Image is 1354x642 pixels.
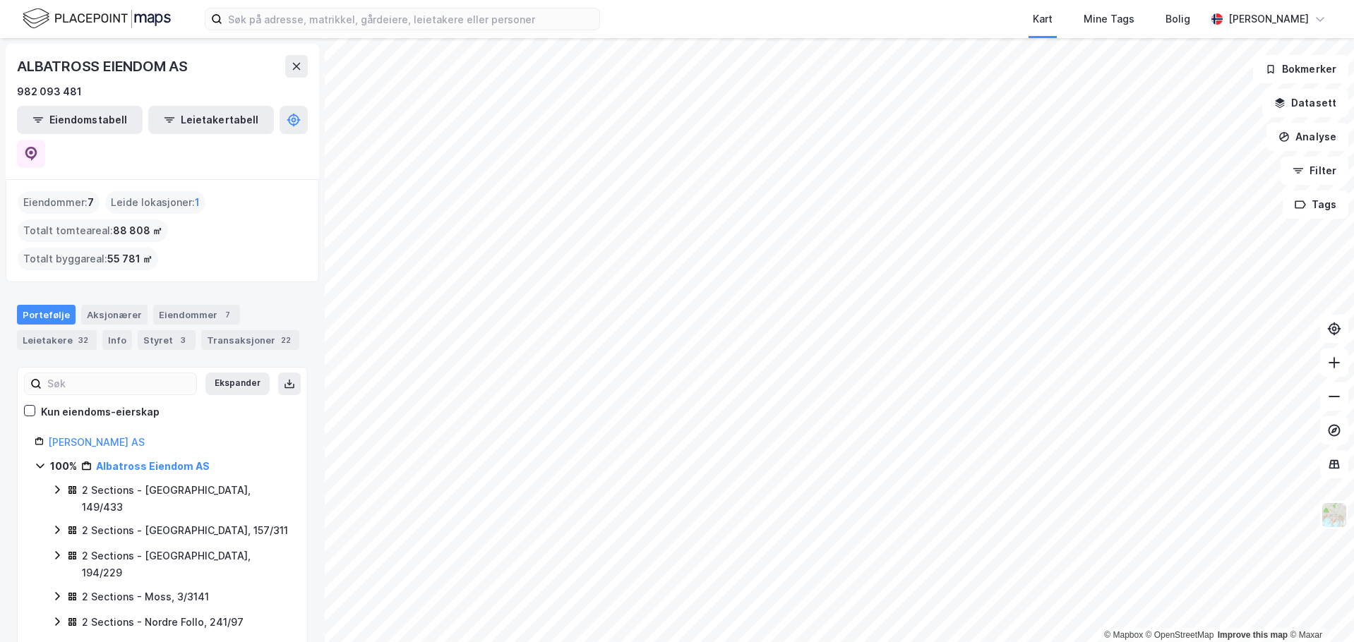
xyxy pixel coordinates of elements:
iframe: Chat Widget [1283,574,1354,642]
div: 100% [50,458,77,475]
span: 55 781 ㎡ [107,250,152,267]
div: Info [102,330,132,350]
div: 3 [176,333,190,347]
button: Filter [1281,157,1348,185]
div: Eiendommer : [18,191,100,214]
div: Kun eiendoms-eierskap [41,404,160,420]
div: 32 [76,333,91,347]
img: Z [1321,502,1348,528]
div: ALBATROSS EIENDOM AS [17,55,191,78]
div: 2 Sections - Moss, 3/3141 [82,588,209,605]
span: 7 [88,194,94,211]
button: Bokmerker [1253,55,1348,83]
span: 88 808 ㎡ [113,222,162,239]
div: Kontrollprogram for chat [1283,574,1354,642]
div: Transaksjoner [201,330,299,350]
button: Eiendomstabell [17,106,143,134]
span: 1 [195,194,200,211]
a: [PERSON_NAME] AS [48,436,145,448]
div: Mine Tags [1084,11,1134,28]
div: Bolig [1166,11,1190,28]
div: Leietakere [17,330,97,350]
button: Datasett [1262,89,1348,117]
div: Styret [138,330,196,350]
button: Analyse [1266,123,1348,151]
div: 22 [278,333,294,347]
div: Totalt tomteareal : [18,219,168,242]
div: Portefølje [17,305,76,325]
div: 2 Sections - Nordre Follo, 241/97 [82,614,244,631]
div: Totalt byggareal : [18,248,158,270]
div: [PERSON_NAME] [1228,11,1309,28]
div: 982 093 481 [17,83,82,100]
div: Kart [1033,11,1053,28]
div: 2 Sections - [GEOGRAPHIC_DATA], 149/433 [82,482,290,516]
input: Søk på adresse, matrikkel, gårdeiere, leietakere eller personer [222,8,599,30]
button: Tags [1283,190,1348,219]
a: Improve this map [1218,630,1288,640]
button: Leietakertabell [148,106,274,134]
div: Aksjonærer [81,305,148,325]
a: Mapbox [1104,630,1143,640]
input: Søk [42,373,196,394]
div: 2 Sections - [GEOGRAPHIC_DATA], 157/311 [82,522,288,539]
a: Albatross Eiendom AS [96,460,210,472]
div: 7 [220,308,234,322]
img: logo.f888ab2527a4732fd821a326f86c7f29.svg [23,6,171,31]
div: Eiendommer [153,305,240,325]
div: 2 Sections - [GEOGRAPHIC_DATA], 194/229 [82,547,290,581]
div: Leide lokasjoner : [105,191,205,214]
button: Ekspander [205,373,270,395]
a: OpenStreetMap [1146,630,1214,640]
